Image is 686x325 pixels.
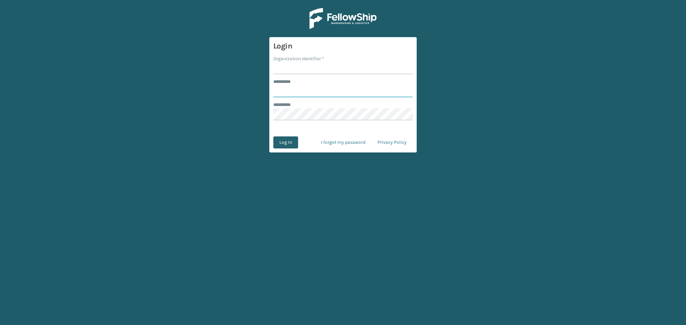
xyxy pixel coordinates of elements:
[273,136,298,148] button: Log In
[315,136,371,148] a: I forgot my password
[371,136,413,148] a: Privacy Policy
[273,41,413,51] h3: Login
[273,55,324,62] label: Organization Identifier
[310,8,376,29] img: Logo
